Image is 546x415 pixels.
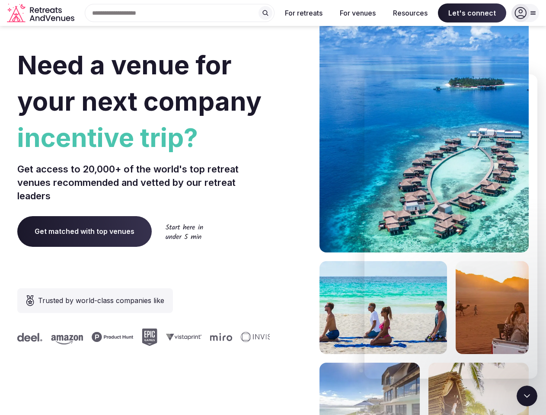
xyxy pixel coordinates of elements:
span: Trusted by world-class companies like [38,295,164,306]
iframe: Intercom live chat [517,386,537,406]
img: Start here in under 5 min [166,224,203,239]
svg: Invisible company logo [239,332,287,342]
svg: Miro company logo [208,333,230,341]
p: Get access to 20,000+ of the world's top retreat venues recommended and vetted by our retreat lea... [17,163,270,202]
a: Visit the homepage [7,3,76,23]
svg: Deel company logo [16,333,41,342]
a: Get matched with top venues [17,216,152,246]
button: For venues [333,3,383,22]
svg: Epic Games company logo [140,329,156,346]
button: Resources [386,3,434,22]
svg: Vistaprint company logo [164,333,200,341]
svg: Retreats and Venues company logo [7,3,76,23]
img: yoga on tropical beach [319,261,447,354]
button: For retreats [278,3,329,22]
span: incentive trip? [17,119,270,156]
iframe: Intercom live chat [364,74,537,379]
span: Let's connect [438,3,506,22]
span: Need a venue for your next company [17,49,262,117]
